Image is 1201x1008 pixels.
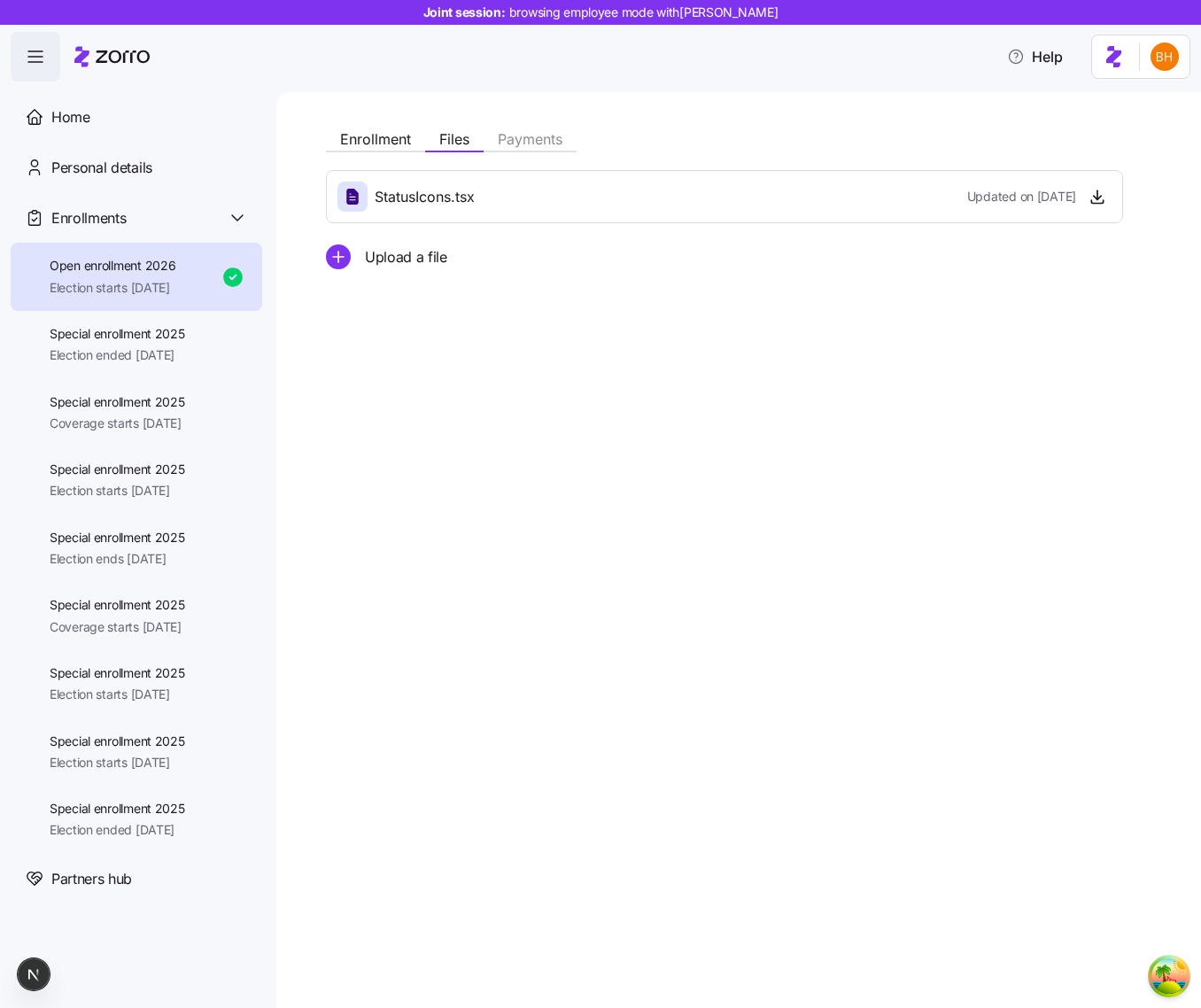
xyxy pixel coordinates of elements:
[50,325,185,343] span: Special enrollment 2025
[50,821,185,839] span: Election ended [DATE]
[439,132,469,146] span: Files
[423,4,779,21] span: Joint session:
[50,257,175,275] span: Open enrollment 2026
[326,244,351,269] svg: add icon
[50,664,185,682] span: Special enrollment 2025
[51,207,126,229] span: Enrollments
[50,393,185,411] span: Special enrollment 2025
[993,39,1077,74] button: Help
[50,346,185,364] span: Election ended [DATE]
[967,188,1076,205] span: Updated on [DATE]
[498,132,562,146] span: Payments
[50,461,185,478] span: Special enrollment 2025
[50,596,185,614] span: Special enrollment 2025
[50,733,185,750] span: Special enrollment 2025
[51,106,90,128] span: Home
[50,800,185,818] span: Special enrollment 2025
[50,754,185,772] span: Election starts [DATE]
[51,157,152,179] span: Personal details
[50,415,185,432] span: Coverage starts [DATE]
[340,132,411,146] span: Enrollment
[1151,43,1179,71] img: 4c75172146ef2474b9d2df7702cc87ce
[50,482,185,500] span: Election starts [DATE]
[50,279,175,297] span: Election starts [DATE]
[50,686,185,703] span: Election starts [DATE]
[1151,958,1187,994] button: Open Tanstack query devtools
[509,4,779,21] span: browsing employee mode with [PERSON_NAME]
[50,550,185,568] span: Election ends [DATE]
[365,246,447,268] span: Upload a file
[51,868,132,890] span: Partners hub
[50,618,185,636] span: Coverage starts [DATE]
[1007,46,1063,67] span: Help
[375,186,475,208] span: StatusIcons.tsx
[50,529,185,547] span: Special enrollment 2025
